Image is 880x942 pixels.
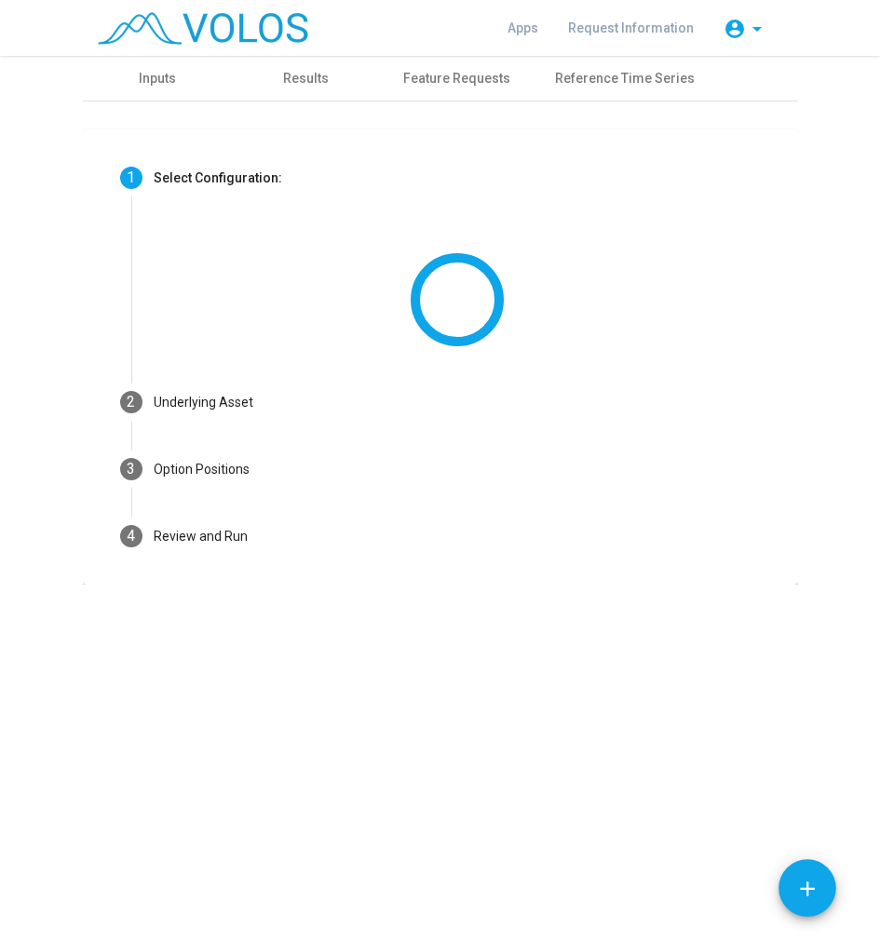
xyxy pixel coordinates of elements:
[493,11,553,45] a: Apps
[154,393,253,412] div: Underlying Asset
[724,18,746,40] mat-icon: account_circle
[283,69,329,88] div: Results
[139,69,176,88] div: Inputs
[553,11,709,45] a: Request Information
[568,20,694,35] span: Request Information
[127,527,135,545] span: 4
[746,18,768,40] mat-icon: arrow_drop_down
[127,168,135,186] span: 1
[154,527,248,546] div: Review and Run
[508,20,538,35] span: Apps
[555,69,695,88] div: Reference Time Series
[154,460,250,479] div: Option Positions
[154,168,282,188] div: Select Configuration:
[778,859,836,917] button: Add icon
[127,460,135,478] span: 3
[795,877,819,901] mat-icon: add
[403,69,510,88] div: Feature Requests
[127,393,135,410] span: 2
